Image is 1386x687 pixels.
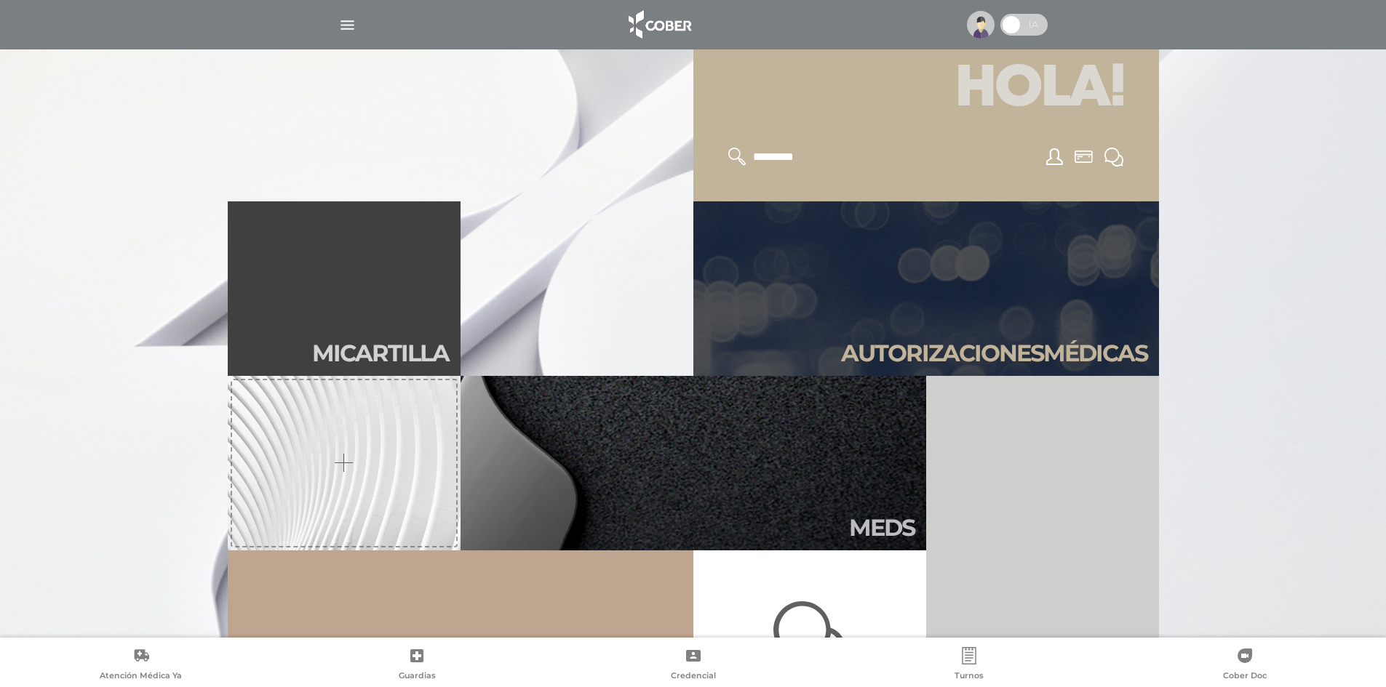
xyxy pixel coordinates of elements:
[621,7,697,42] img: logo_cober_home-white.png
[849,514,915,542] h2: Meds
[1223,670,1267,683] span: Cober Doc
[3,647,279,684] a: Atención Médica Ya
[955,670,984,683] span: Turnos
[279,647,554,684] a: Guardias
[1107,647,1383,684] a: Cober Doc
[711,49,1142,130] h1: Hola!
[100,670,182,683] span: Atención Médica Ya
[841,340,1147,367] h2: Autori zaciones médicas
[312,340,449,367] h2: Mi car tilla
[671,670,716,683] span: Credencial
[399,670,436,683] span: Guardias
[461,376,926,550] a: Meds
[555,647,831,684] a: Credencial
[831,647,1107,684] a: Turnos
[693,201,1159,376] a: Autorizacionesmédicas
[228,201,461,376] a: Micartilla
[338,16,357,34] img: Cober_menu-lines-white.svg
[967,11,995,39] img: profile-placeholder.svg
